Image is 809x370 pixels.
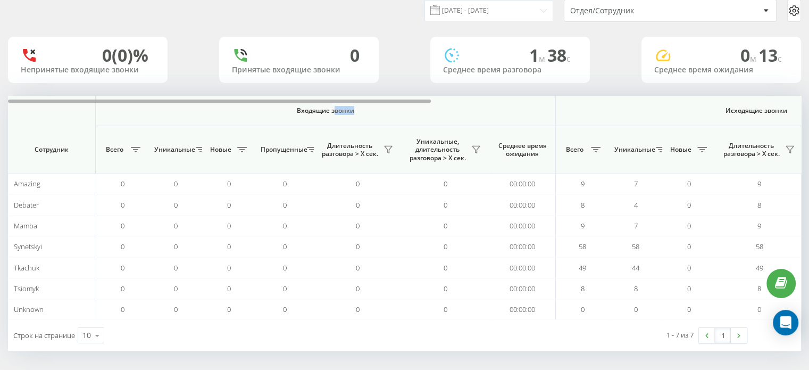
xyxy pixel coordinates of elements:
[489,174,556,194] td: 00:00:00
[497,142,547,158] span: Среднее время ожидания
[227,305,231,314] span: 0
[581,179,585,188] span: 9
[444,221,447,231] span: 0
[566,53,571,64] span: c
[444,179,447,188] span: 0
[121,242,124,251] span: 0
[654,65,788,75] div: Среднее время ожидания
[101,145,128,154] span: Всего
[444,305,447,314] span: 0
[750,53,758,64] span: м
[579,263,586,273] span: 49
[632,263,639,273] span: 44
[82,330,91,341] div: 10
[547,44,571,67] span: 38
[634,179,638,188] span: 7
[14,200,39,210] span: Debater
[227,242,231,251] span: 0
[121,263,124,273] span: 0
[227,200,231,210] span: 0
[283,242,287,251] span: 0
[283,221,287,231] span: 0
[102,45,148,65] div: 0 (0)%
[407,137,468,162] span: Уникальные, длительность разговора > Х сек.
[356,200,360,210] span: 0
[319,142,380,158] span: Длительность разговора > Х сек.
[283,200,287,210] span: 0
[350,45,360,65] div: 0
[14,305,44,314] span: Unknown
[261,145,304,154] span: Пропущенные
[174,221,178,231] span: 0
[756,263,763,273] span: 49
[668,145,694,154] span: Новые
[174,179,178,188] span: 0
[721,142,782,158] span: Длительность разговора > Х сек.
[227,179,231,188] span: 0
[14,179,40,188] span: Amazing
[13,331,75,340] span: Строк на странице
[773,310,798,335] div: Open Intercom Messenger
[283,179,287,188] span: 0
[489,299,556,320] td: 00:00:00
[634,305,638,314] span: 0
[757,305,761,314] span: 0
[614,145,653,154] span: Уникальные
[489,278,556,299] td: 00:00:00
[570,6,697,15] div: Отдел/Сотрудник
[14,242,42,251] span: Synetskyi
[443,65,577,75] div: Среднее время разговора
[207,145,234,154] span: Новые
[14,284,39,293] span: Tsiomyk
[757,221,761,231] span: 9
[356,221,360,231] span: 0
[489,257,556,278] td: 00:00:00
[123,106,528,115] span: Входящие звонки
[174,200,178,210] span: 0
[174,284,178,293] span: 0
[356,263,360,273] span: 0
[356,179,360,188] span: 0
[778,53,782,64] span: c
[227,284,231,293] span: 0
[757,284,761,293] span: 8
[489,236,556,257] td: 00:00:00
[121,305,124,314] span: 0
[687,221,691,231] span: 0
[14,221,37,231] span: Mamba
[634,284,638,293] span: 8
[581,221,585,231] span: 9
[489,194,556,215] td: 00:00:00
[634,221,638,231] span: 7
[529,44,547,67] span: 1
[666,330,694,340] div: 1 - 7 из 7
[444,263,447,273] span: 0
[489,216,556,236] td: 00:00:00
[581,200,585,210] span: 8
[444,242,447,251] span: 0
[581,305,585,314] span: 0
[283,305,287,314] span: 0
[444,200,447,210] span: 0
[581,284,585,293] span: 8
[174,305,178,314] span: 0
[154,145,193,154] span: Уникальные
[687,284,691,293] span: 0
[283,284,287,293] span: 0
[17,145,86,154] span: Сотрудник
[687,263,691,273] span: 0
[757,179,761,188] span: 9
[634,200,638,210] span: 4
[444,284,447,293] span: 0
[715,328,731,343] a: 1
[356,305,360,314] span: 0
[579,242,586,251] span: 58
[356,242,360,251] span: 0
[174,263,178,273] span: 0
[756,242,763,251] span: 58
[121,221,124,231] span: 0
[632,242,639,251] span: 58
[174,242,178,251] span: 0
[757,200,761,210] span: 8
[227,221,231,231] span: 0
